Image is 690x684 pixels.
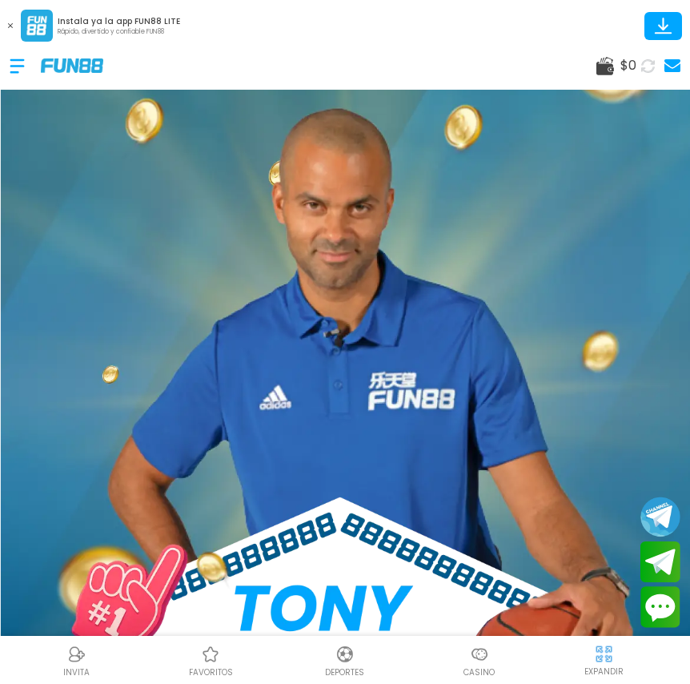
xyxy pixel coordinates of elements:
p: INVITA [63,666,90,678]
button: Contact customer service [640,586,680,628]
img: Referral [67,645,86,664]
img: hide [594,644,614,664]
p: Deportes [325,666,364,678]
p: Casino [463,666,495,678]
img: Deportes [335,645,355,664]
button: Join telegram channel [640,496,680,537]
img: Casino Favoritos [201,645,220,664]
img: Casino [470,645,489,664]
p: EXPANDIR [584,666,624,678]
a: CasinoCasinoCasino [412,642,547,678]
a: DeportesDeportesDeportes [278,642,412,678]
p: favoritos [189,666,233,678]
p: Instala ya la app FUN88 LITE [58,15,180,27]
a: Casino FavoritosCasino Favoritosfavoritos [144,642,279,678]
span: $ 0 [620,56,636,75]
img: App Logo [21,10,53,42]
img: Company Logo [41,58,103,72]
a: ReferralReferralINVITA [10,642,144,678]
p: Rápido, divertido y confiable FUN88 [58,27,180,37]
button: Join telegram [640,541,680,583]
